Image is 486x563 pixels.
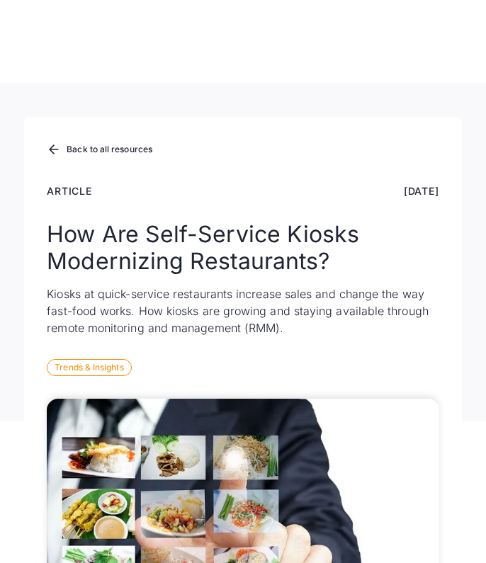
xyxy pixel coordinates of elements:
div: Article [47,183,92,198]
a: Back to all resources [47,141,152,159]
div: [DATE] [404,183,439,198]
div: Back to all resources [67,145,152,154]
div: Trends & Insights [47,359,131,376]
p: Kiosks at quick-service restaurants increase sales and change the way fast-food works. How kiosks... [47,285,439,336]
h1: How Are Self-Service Kiosks Modernizing Restaurants? [47,221,439,275]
